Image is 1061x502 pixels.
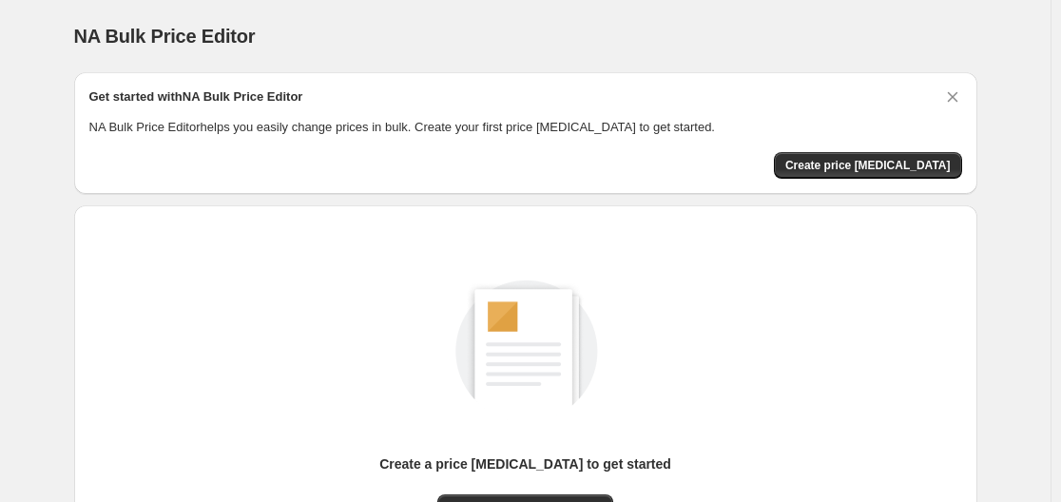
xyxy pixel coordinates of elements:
button: Dismiss card [943,87,962,106]
span: Create price [MEDICAL_DATA] [785,158,951,173]
p: NA Bulk Price Editor helps you easily change prices in bulk. Create your first price [MEDICAL_DAT... [89,118,962,137]
p: Create a price [MEDICAL_DATA] to get started [379,454,671,473]
h2: Get started with NA Bulk Price Editor [89,87,303,106]
button: Create price change job [774,152,962,179]
span: NA Bulk Price Editor [74,26,256,47]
